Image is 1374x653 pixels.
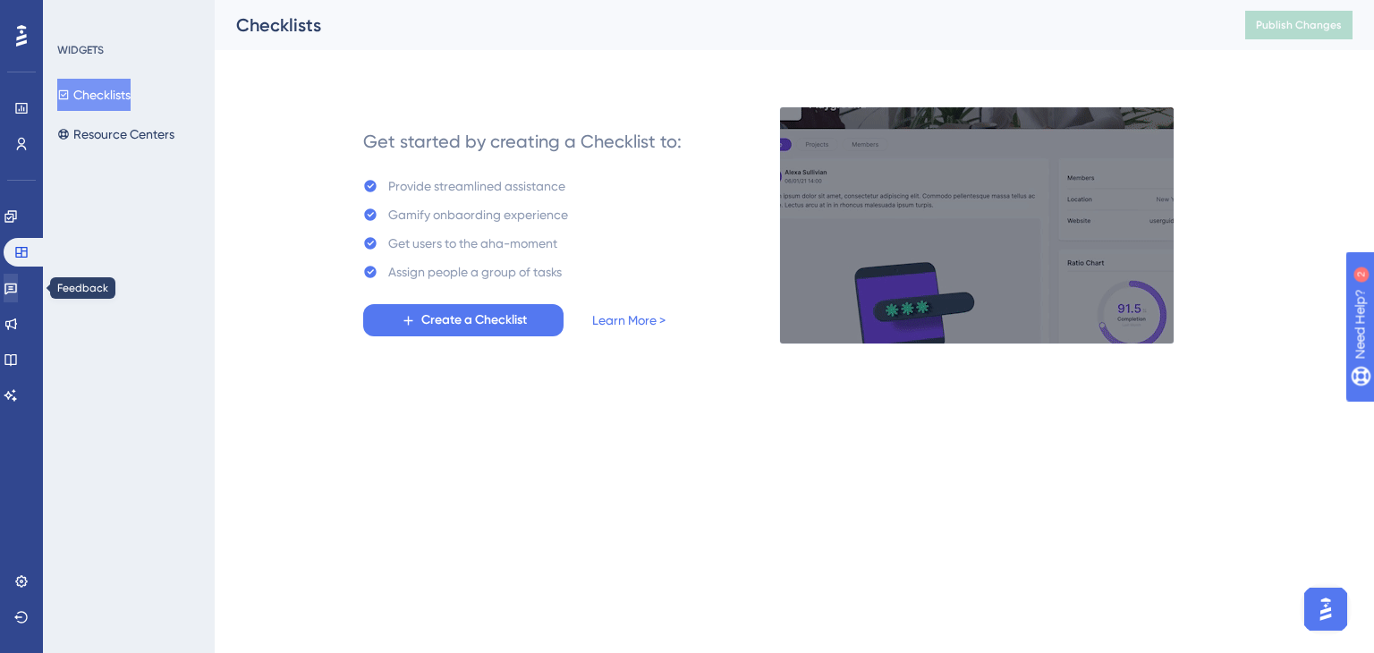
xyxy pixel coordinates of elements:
[1256,18,1342,32] span: Publish Changes
[592,310,666,331] a: Learn More >
[124,9,130,23] div: 2
[236,13,1200,38] div: Checklists
[363,304,564,336] button: Create a Checklist
[388,175,565,197] div: Provide streamlined assistance
[42,4,112,26] span: Need Help?
[388,233,557,254] div: Get users to the aha-moment
[388,261,562,283] div: Assign people a group of tasks
[1245,11,1353,39] button: Publish Changes
[388,204,568,225] div: Gamify onbaording experience
[57,118,174,150] button: Resource Centers
[57,79,131,111] button: Checklists
[363,129,682,154] div: Get started by creating a Checklist to:
[57,43,104,57] div: WIDGETS
[779,106,1175,344] img: e28e67207451d1beac2d0b01ddd05b56.gif
[421,310,527,331] span: Create a Checklist
[1299,582,1353,636] iframe: UserGuiding AI Assistant Launcher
